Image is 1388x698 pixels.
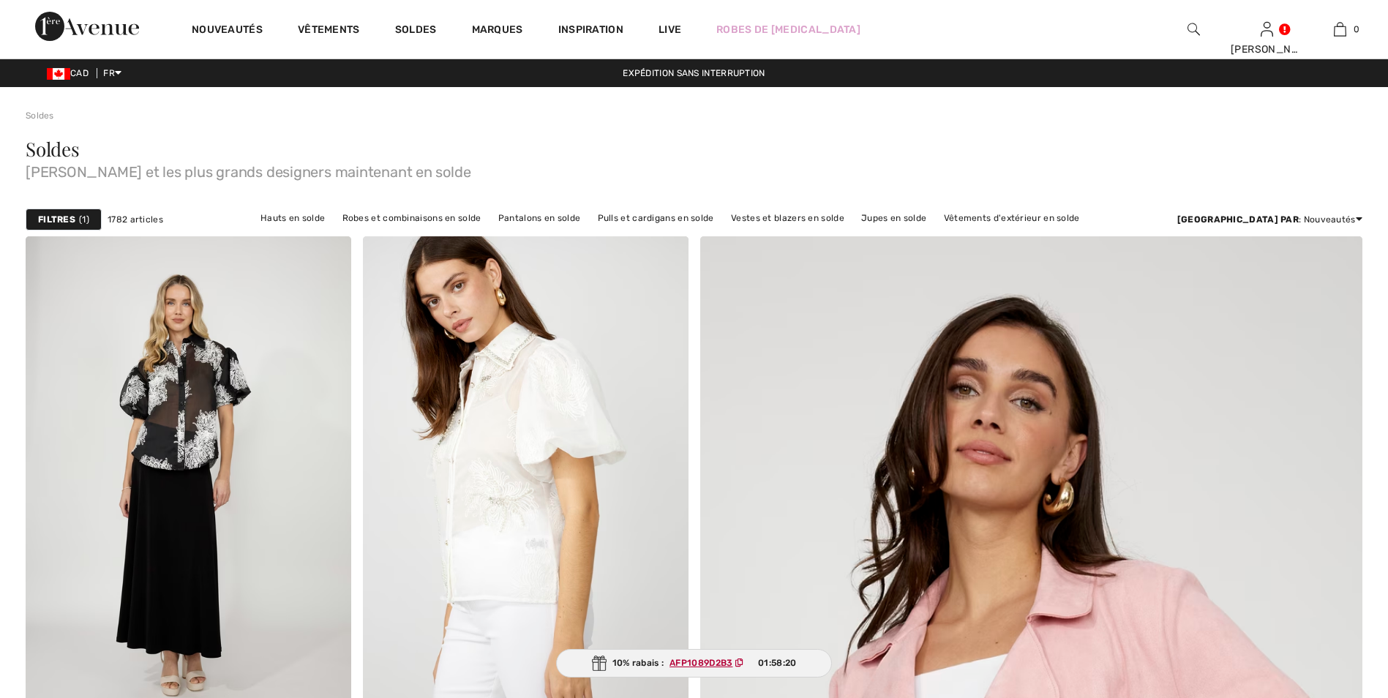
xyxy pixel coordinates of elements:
[103,68,121,78] span: FR
[758,656,796,669] span: 01:58:20
[47,68,70,80] img: Canadian Dollar
[472,23,523,39] a: Marques
[716,22,860,37] a: Robes de [MEDICAL_DATA]
[26,110,54,121] a: Soldes
[47,68,94,78] span: CAD
[1354,23,1359,36] span: 0
[1177,214,1299,225] strong: [GEOGRAPHIC_DATA] par
[335,209,489,228] a: Robes et combinaisons en solde
[38,213,75,226] strong: Filtres
[26,159,1362,179] span: [PERSON_NAME] et les plus grands designers maintenant en solde
[937,209,1087,228] a: Vêtements d'extérieur en solde
[1334,20,1346,38] img: Mon panier
[590,209,721,228] a: Pulls et cardigans en solde
[108,213,163,226] span: 1782 articles
[395,23,437,39] a: Soldes
[192,23,263,39] a: Nouveautés
[298,23,360,39] a: Vêtements
[556,649,833,678] div: 10% rabais :
[1261,20,1273,38] img: Mes infos
[1177,213,1362,226] div: : Nouveautés
[491,209,588,228] a: Pantalons en solde
[669,658,732,668] ins: AFP1089D2B3
[659,22,681,37] a: Live
[1304,20,1376,38] a: 0
[79,213,89,226] span: 1
[253,209,332,228] a: Hauts en solde
[592,656,607,671] img: Gift.svg
[1231,42,1302,57] div: [PERSON_NAME]
[35,12,139,41] img: 1ère Avenue
[1188,20,1200,38] img: recherche
[724,209,852,228] a: Vestes et blazers en solde
[558,23,623,39] span: Inspiration
[1261,22,1273,36] a: Se connecter
[854,209,934,228] a: Jupes en solde
[26,136,80,162] span: Soldes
